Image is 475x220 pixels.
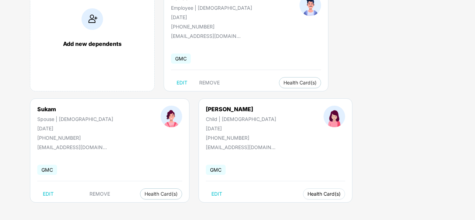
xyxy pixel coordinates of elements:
span: EDIT [43,191,54,197]
div: [DATE] [171,14,252,20]
div: Child | [DEMOGRAPHIC_DATA] [206,116,276,122]
div: Sukam [37,106,113,113]
button: REMOVE [194,77,225,88]
button: REMOVE [84,188,116,199]
span: REMOVE [89,191,110,197]
button: Health Card(s) [303,188,345,199]
span: Health Card(s) [145,192,178,196]
div: [EMAIL_ADDRESS][DOMAIN_NAME] [206,144,275,150]
img: profileImage [324,106,345,127]
div: [PHONE_NUMBER] [171,24,252,30]
div: [PHONE_NUMBER] [206,135,276,141]
div: [PERSON_NAME] [206,106,276,113]
span: GMC [206,165,226,175]
img: profileImage [161,106,182,127]
span: EDIT [211,191,222,197]
div: Spouse | [DEMOGRAPHIC_DATA] [37,116,113,122]
div: Add new dependents [37,40,147,47]
img: addIcon [81,8,103,30]
div: [DATE] [37,125,113,131]
div: [EMAIL_ADDRESS][DOMAIN_NAME] [171,33,241,39]
span: GMC [171,54,191,64]
div: Employee | [DEMOGRAPHIC_DATA] [171,5,252,11]
button: EDIT [37,188,59,199]
button: Health Card(s) [140,188,182,199]
button: Health Card(s) [279,77,321,88]
div: [EMAIL_ADDRESS][DOMAIN_NAME] [37,144,107,150]
span: Health Card(s) [283,81,317,84]
div: [DATE] [206,125,276,131]
span: REMOVE [199,80,220,85]
button: EDIT [171,77,193,88]
button: EDIT [206,188,228,199]
span: EDIT [177,80,187,85]
span: Health Card(s) [307,192,341,196]
div: [PHONE_NUMBER] [37,135,113,141]
span: GMC [37,165,57,175]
